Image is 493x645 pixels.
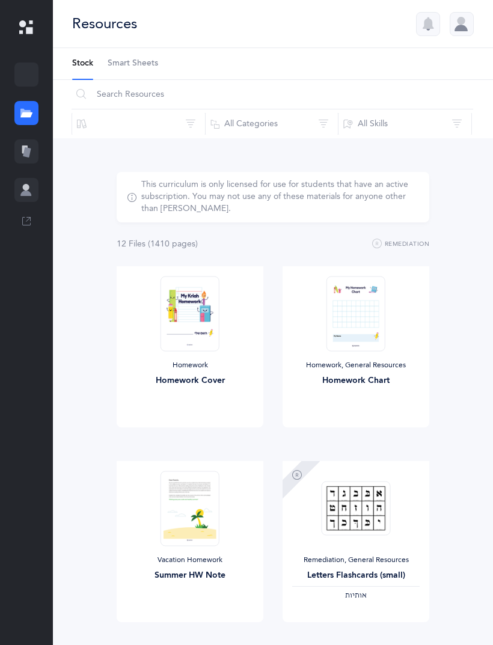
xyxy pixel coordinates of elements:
[161,471,219,546] img: Alternate_Summer_Note_thumbnail_1749564978.png
[141,179,419,215] div: This curriculum is only licensed for use for students that have an active subscription. You may n...
[292,569,420,582] div: Letters Flashcards (small)
[148,239,198,249] span: (1410 page )
[292,374,420,387] div: Homework Chart
[72,14,137,34] div: Resources
[322,481,391,536] img: Letters_Flashcards_Mini_thumbnail_1612303140.png
[161,276,219,351] img: Homework-Cover-EN_thumbnail_1597602968.png
[192,239,195,249] span: s
[72,80,473,109] input: Search Resources
[126,555,254,565] div: Vacation Homework
[292,555,420,565] div: Remediation, General Resources
[292,361,420,370] div: Homework, General Resources
[108,58,158,70] span: Smart Sheets
[338,109,472,138] button: All Skills
[372,237,429,251] button: Remediation
[142,239,145,249] span: s
[205,109,339,138] button: All Categories
[126,374,254,387] div: Homework Cover
[345,591,367,599] span: ‫אותיות‬
[326,276,385,351] img: My_Homework_Chart_1_thumbnail_1716209946.png
[126,361,254,370] div: Homework
[117,239,145,249] span: 12 File
[126,569,254,582] div: Summer HW Note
